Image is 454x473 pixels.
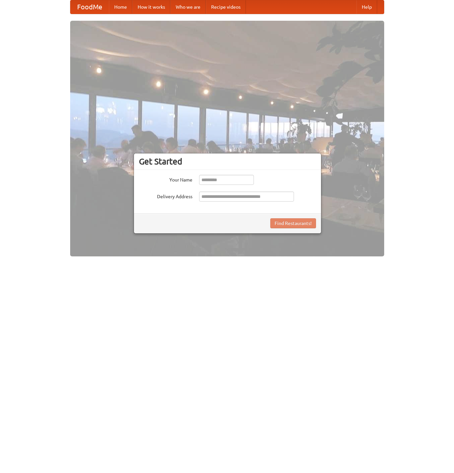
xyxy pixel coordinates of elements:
[139,175,192,183] label: Your Name
[109,0,132,14] a: Home
[70,0,109,14] a: FoodMe
[206,0,246,14] a: Recipe videos
[270,218,316,228] button: Find Restaurants!
[139,156,316,166] h3: Get Started
[132,0,170,14] a: How it works
[170,0,206,14] a: Who we are
[356,0,377,14] a: Help
[139,192,192,200] label: Delivery Address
